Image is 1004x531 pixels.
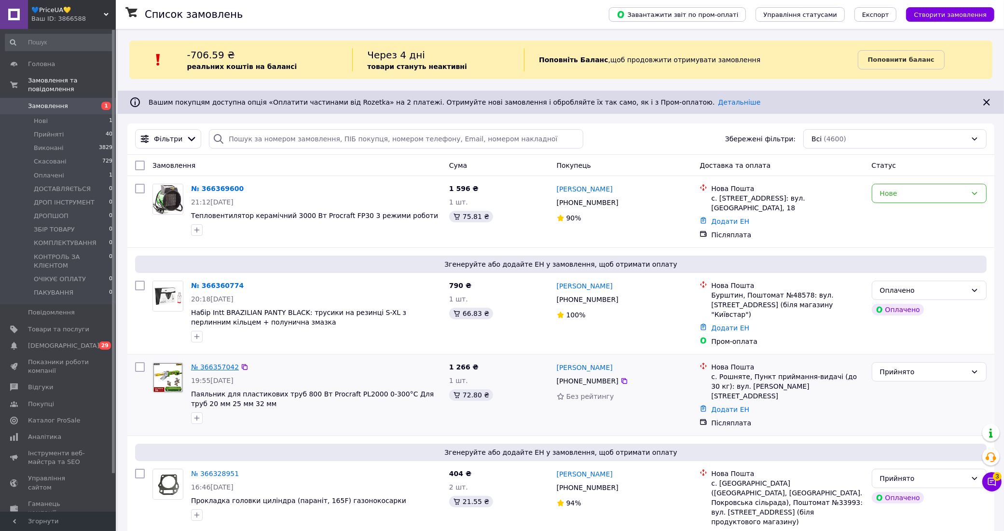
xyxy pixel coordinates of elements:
[811,134,822,144] span: Всі
[28,400,54,408] span: Покупці
[154,134,182,144] span: Фільтри
[449,295,468,303] span: 1 шт.
[187,63,297,70] b: реальних коштів на балансі
[152,469,183,500] a: Фото товару
[449,162,467,169] span: Cума
[34,144,64,152] span: Виконані
[139,448,983,457] span: Згенеруйте або додайте ЕН у замовлення, щоб отримати оплату
[191,295,234,303] span: 20:18[DATE]
[763,11,837,18] span: Управління статусами
[557,184,613,194] a: [PERSON_NAME]
[862,11,889,18] span: Експорт
[191,185,244,192] a: № 366369600
[34,239,96,247] span: КОМПЛЕКТУВАННЯ
[617,10,738,19] span: Завантажити звіт по пром-оплаті
[34,185,91,193] span: ДОСТАВЛЯЄТЬСЯ
[700,162,770,169] span: Доставка та оплата
[711,362,864,372] div: Нова Пошта
[109,171,112,180] span: 1
[152,362,183,393] a: Фото товару
[557,469,613,479] a: [PERSON_NAME]
[718,98,761,106] a: Детальніше
[557,363,613,372] a: [PERSON_NAME]
[449,363,479,371] span: 1 266 ₴
[191,497,406,504] a: Прокладка головки циліндра (параніт, 165F) газонокосарки
[557,162,591,169] span: Покупець
[539,56,608,64] b: Поповніть Баланс
[449,211,493,222] div: 75.81 ₴
[34,171,64,180] span: Оплачені
[566,311,586,319] span: 100%
[99,341,111,350] span: 29
[34,157,67,166] span: Скасовані
[109,288,112,297] span: 0
[609,7,746,22] button: Завантажити звіт по пром-оплаті
[151,53,165,67] img: :exclamation:
[824,135,846,143] span: (4600)
[28,341,99,350] span: [DEMOGRAPHIC_DATA]
[872,492,924,504] div: Оплачено
[555,481,620,494] div: [PHONE_NUMBER]
[449,470,471,477] span: 404 ₴
[34,130,64,139] span: Прийняті
[711,478,864,527] div: с. [GEOGRAPHIC_DATA] ([GEOGRAPHIC_DATA], [GEOGRAPHIC_DATA]. Покровська сільрада), Поштомат №33993...
[555,196,620,209] div: [PHONE_NUMBER]
[880,367,967,377] div: Прийнято
[449,483,468,491] span: 2 шт.
[711,406,749,413] a: Додати ЕН
[880,188,967,199] div: Нове
[152,162,195,169] span: Замовлення
[28,449,89,466] span: Інструменти веб-майстра та SEO
[109,253,112,270] span: 0
[566,393,614,400] span: Без рейтингу
[914,11,987,18] span: Створити замовлення
[711,418,864,428] div: Післяплата
[993,469,1002,478] span: 3
[109,198,112,207] span: 0
[191,282,244,289] a: № 366360774
[109,239,112,247] span: 0
[711,372,864,401] div: с. Рошняте, Пункт приймання-видачі (до 30 кг): вул. [PERSON_NAME][STREET_ADDRESS]
[28,308,75,317] span: Повідомлення
[566,214,581,222] span: 90%
[858,50,945,69] a: Поповнити баланс
[557,281,613,291] a: [PERSON_NAME]
[28,383,53,392] span: Відгуки
[149,98,760,106] span: Вашим покупцям доступна опція «Оплатити частинами від Rozetka» на 2 платежі. Отримуйте нові замов...
[566,499,581,507] span: 94%
[191,309,406,326] a: Набір Intt BRAZILIAN PANTY BLACK: трусики на резинці S-XL з перлинним кільцем + полунична змазка
[34,117,48,125] span: Нові
[28,60,55,68] span: Головна
[153,184,183,214] img: Фото товару
[725,134,796,144] span: Збережені фільтри:
[756,7,845,22] button: Управління статусами
[711,218,749,225] a: Додати ЕН
[555,374,620,388] div: [PHONE_NUMBER]
[34,275,86,284] span: ОЧІКУЄ ОПЛАТУ
[449,308,493,319] div: 66.83 ₴
[34,288,73,297] span: ПАКУВАННЯ
[34,253,109,270] span: КОНТРОЛЬ ЗА КЛІЄНТОМ
[31,6,104,14] span: 💙PriceUA💛
[191,390,434,408] a: Паяльник для пластикових труб 800 Вт Procraft PL2000 0-300°С Для труб 20 мм 25 мм 32 мм
[191,470,239,477] a: № 366328951
[711,337,864,346] div: Пром-оплата
[449,496,493,507] div: 21.55 ₴
[28,76,116,94] span: Замовлення та повідомлення
[109,117,112,125] span: 1
[872,304,924,315] div: Оплачено
[28,358,89,375] span: Показники роботи компанії
[711,469,864,478] div: Нова Пошта
[711,281,864,290] div: Нова Пошта
[106,130,112,139] span: 40
[854,7,897,22] button: Експорт
[187,49,235,61] span: -706.59 ₴
[906,7,994,22] button: Створити замовлення
[153,469,183,499] img: Фото товару
[152,184,183,215] a: Фото товару
[139,259,983,269] span: Згенеруйте або додайте ЕН у замовлення, щоб отримати оплату
[880,473,967,484] div: Прийнято
[145,9,243,20] h1: Список замовлень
